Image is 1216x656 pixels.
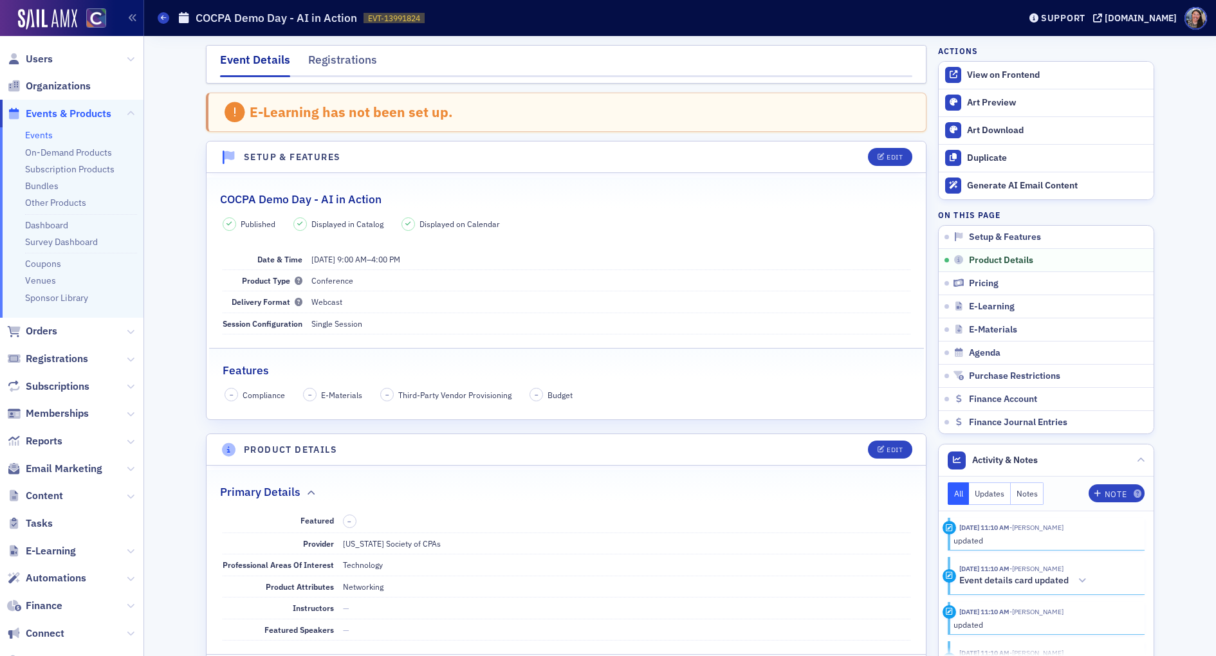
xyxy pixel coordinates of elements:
div: E-Learning has not been set up. [250,104,453,120]
h4: Setup & Features [244,150,340,164]
span: Third-Party Vendor Provisioning [398,389,511,401]
a: Subscription Products [25,163,115,175]
span: Published [241,218,275,230]
span: Provider [303,538,334,549]
div: [DOMAIN_NAME] [1105,12,1177,24]
a: Other Products [25,197,86,208]
div: Technology [343,559,383,570]
span: Product Attributes [266,581,334,592]
span: Subscriptions [26,379,89,394]
a: Tasks [7,516,53,531]
button: Edit [868,441,912,459]
a: Venues [25,275,56,286]
h4: On this page [938,209,1154,221]
time: 4:00 PM [371,254,400,264]
span: Session Configuration [223,318,302,329]
span: Date & Time [257,254,302,264]
time: 9/19/2025 11:10 AM [959,607,1009,616]
a: View Homepage [77,8,106,30]
span: Finance [26,599,62,613]
a: View on Frontend [939,62,1154,89]
span: E-Materials [969,324,1017,336]
div: Duplicate [967,152,1147,164]
div: Support [1041,12,1085,24]
a: Art Preview [939,89,1154,116]
div: Event Details [220,51,290,77]
span: Users [26,52,53,66]
a: Reports [7,434,62,448]
a: Orders [7,324,57,338]
span: Featured Speakers [264,624,334,635]
span: Budget [548,389,573,401]
span: Instructors [293,603,334,613]
div: Update [943,521,956,534]
span: Memberships [26,406,89,421]
span: Single Session [311,318,362,329]
button: Notes [1011,482,1044,505]
span: E-Learning [969,301,1015,313]
span: Conference [311,275,353,286]
h2: Primary Details [220,484,300,500]
button: [DOMAIN_NAME] [1093,14,1181,23]
time: 9/19/2025 11:10 AM [959,564,1009,573]
span: Email Marketing [26,462,102,476]
span: Tiffany Carson [1009,607,1064,616]
span: – [311,254,400,264]
span: Featured [300,515,334,525]
div: Edit [887,446,903,453]
span: Professional Areas Of Interest [223,560,334,570]
a: Finance [7,599,62,613]
div: Note [1105,491,1127,498]
span: Displayed on Calendar [419,218,500,230]
a: E-Learning [7,544,76,558]
span: Connect [26,626,64,641]
a: Registrations [7,352,88,366]
div: updated [953,534,1136,546]
h5: Event details card updated [959,575,1069,587]
time: 9:00 AM [337,254,367,264]
span: [US_STATE] Society of CPAs [343,538,441,549]
div: updated [953,619,1136,630]
div: Update [943,605,956,619]
span: – [535,390,539,399]
a: Organizations [7,79,91,93]
div: View on Frontend [967,69,1147,81]
a: Dashboard [25,219,68,231]
span: Compliance [243,389,285,401]
span: — [343,603,349,613]
span: E-Learning [26,544,76,558]
a: On-Demand Products [25,147,112,158]
a: Survey Dashboard [25,236,98,248]
a: Connect [7,626,64,641]
a: Users [7,52,53,66]
button: Updates [969,482,1011,505]
span: Tiffany Carson [1009,523,1064,532]
span: Pricing [969,278,999,289]
h4: Actions [938,45,978,57]
h2: Features [223,362,269,379]
span: Tasks [26,516,53,531]
div: Edit [887,154,903,161]
div: Activity [943,569,956,583]
a: Email Marketing [7,462,102,476]
span: E-Materials [321,389,362,401]
span: Finance Journal Entries [969,417,1067,428]
span: Delivery Format [232,296,302,307]
a: Content [7,489,63,503]
button: Duplicate [939,144,1154,172]
span: Content [26,489,63,503]
span: Webcast [311,296,342,307]
h2: COCPA Demo Day - AI in Action [220,191,382,208]
span: – [308,390,312,399]
div: Art Preview [967,97,1147,109]
button: All [948,482,970,505]
span: Finance Account [969,394,1037,405]
span: [DATE] [311,254,335,264]
span: Activity & Notes [972,453,1038,467]
span: Product Details [969,255,1033,266]
img: SailAMX [86,8,106,28]
span: Events & Products [26,107,111,121]
span: Displayed in Catalog [311,218,383,230]
div: Registrations [308,51,377,75]
a: Events & Products [7,107,111,121]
